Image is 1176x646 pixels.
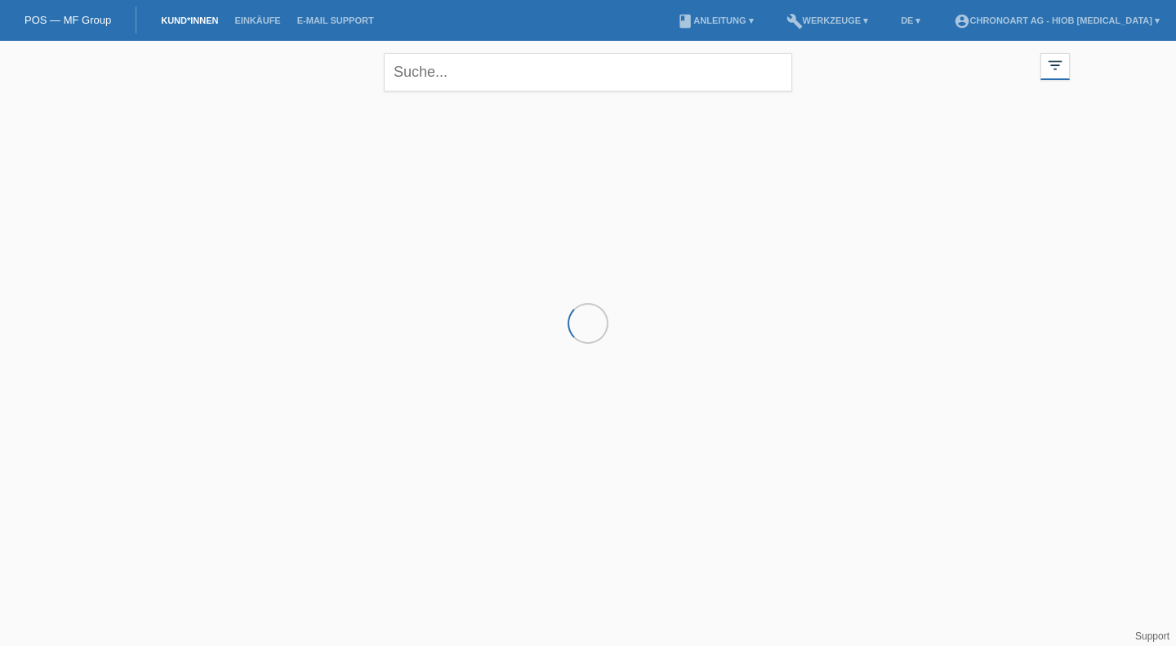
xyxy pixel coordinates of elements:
i: book [677,13,693,29]
i: filter_list [1046,56,1064,74]
i: build [786,13,803,29]
a: Support [1135,630,1169,642]
input: Suche... [384,53,792,91]
a: E-Mail Support [289,16,382,25]
a: Einkäufe [226,16,288,25]
a: DE ▾ [893,16,929,25]
a: account_circleChronoart AG - Hiob [MEDICAL_DATA] ▾ [946,16,1169,25]
a: POS — MF Group [24,14,111,26]
a: buildWerkzeuge ▾ [778,16,877,25]
a: bookAnleitung ▾ [669,16,761,25]
a: Kund*innen [153,16,226,25]
i: account_circle [954,13,970,29]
